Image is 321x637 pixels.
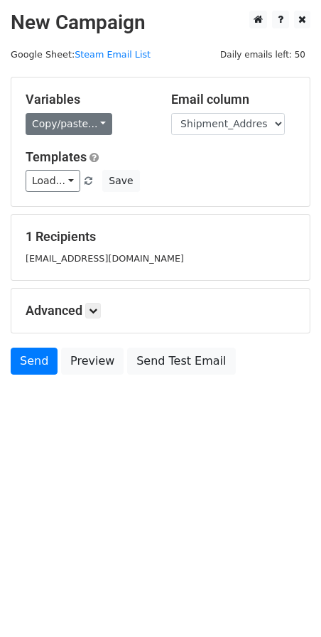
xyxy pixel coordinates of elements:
a: Preview [61,348,124,375]
a: Templates [26,149,87,164]
span: Daily emails left: 50 [215,47,310,63]
button: Save [102,170,139,192]
h2: New Campaign [11,11,310,35]
a: Send [11,348,58,375]
a: Copy/paste... [26,113,112,135]
h5: Variables [26,92,150,107]
h5: 1 Recipients [26,229,295,245]
h5: Advanced [26,303,295,318]
iframe: Chat Widget [250,569,321,637]
small: [EMAIL_ADDRESS][DOMAIN_NAME] [26,253,184,264]
a: Daily emails left: 50 [215,49,310,60]
a: Load... [26,170,80,192]
a: Send Test Email [127,348,235,375]
h5: Email column [171,92,295,107]
a: Steam Email List [75,49,151,60]
small: Google Sheet: [11,49,151,60]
